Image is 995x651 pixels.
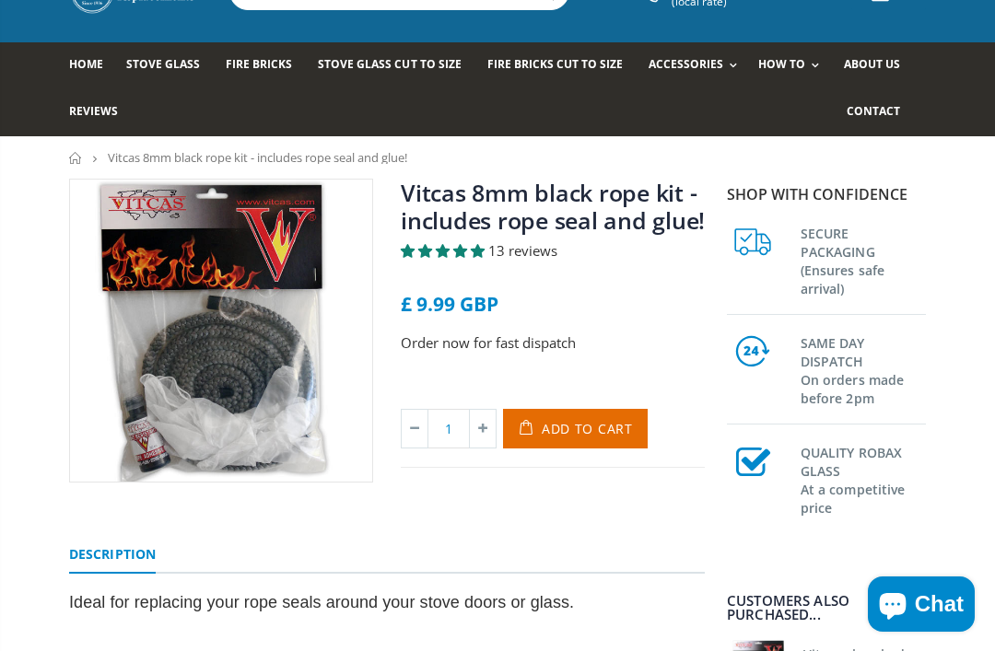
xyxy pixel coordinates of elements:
[649,42,746,89] a: Accessories
[847,103,900,119] span: Contact
[108,149,407,166] span: Vitcas 8mm black rope kit - includes rope seal and glue!
[801,331,926,408] h3: SAME DAY DISPATCH On orders made before 2pm
[801,440,926,517] h3: QUALITY ROBAX GLASS At a competitive price
[844,42,914,89] a: About us
[401,291,498,317] span: £ 9.99 GBP
[318,56,461,72] span: Stove Glass Cut To Size
[488,241,557,260] span: 13 reviews
[226,42,306,89] a: Fire Bricks
[758,56,805,72] span: How To
[401,177,705,236] a: Vitcas 8mm black rope kit - includes rope seal and glue!
[69,537,156,574] a: Description
[542,420,633,437] span: Add to Cart
[69,593,574,611] span: Ideal for replacing your rope seals around your stove doors or glass.
[847,89,914,136] a: Contact
[503,409,648,448] button: Add to Cart
[844,56,900,72] span: About us
[727,594,926,622] div: Customers also purchased...
[862,576,980,636] inbox-online-store-chat: Shopify online store chat
[69,103,118,119] span: Reviews
[69,42,117,89] a: Home
[487,56,623,72] span: Fire Bricks Cut To Size
[69,89,132,136] a: Reviews
[226,56,292,72] span: Fire Bricks
[69,56,103,72] span: Home
[649,56,723,72] span: Accessories
[727,183,926,205] p: Shop with confidence
[801,221,926,298] h3: SECURE PACKAGING (Ensures safe arrival)
[69,152,83,164] a: Home
[401,241,488,260] span: 4.77 stars
[318,42,474,89] a: Stove Glass Cut To Size
[487,42,637,89] a: Fire Bricks Cut To Size
[126,42,214,89] a: Stove Glass
[401,332,705,354] p: Order now for fast dispatch
[758,42,828,89] a: How To
[126,56,200,72] span: Stove Glass
[70,180,372,482] img: Stove-Rope-REPLACEMENT-KIT-Black_4a8f264a-14fa-4fcc-bcb7-2804295c6cf1_800x_crop_center.jpg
